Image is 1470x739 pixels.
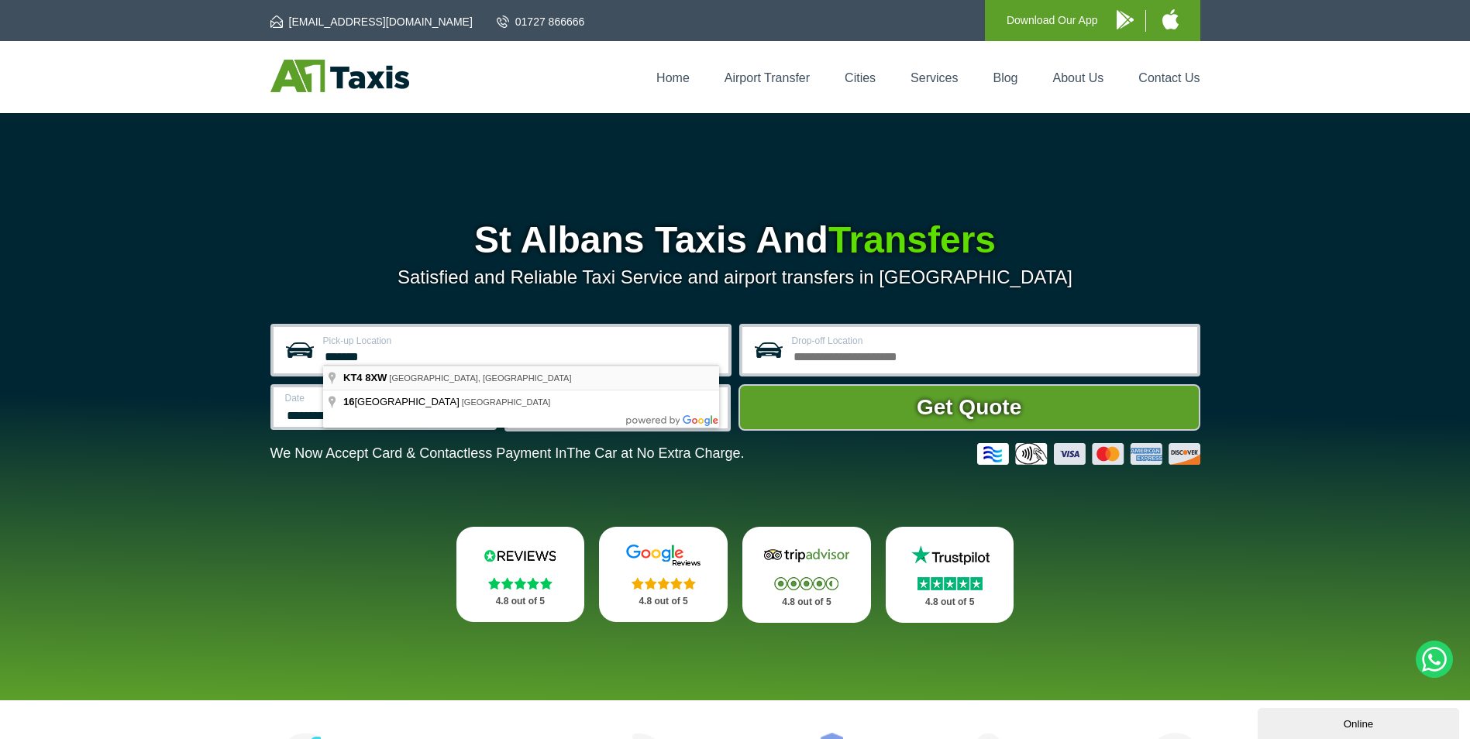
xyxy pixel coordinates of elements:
img: Credit And Debit Cards [977,443,1200,465]
a: Cities [845,71,876,84]
a: 01727 866666 [497,14,585,29]
p: 4.8 out of 5 [616,592,711,611]
span: [GEOGRAPHIC_DATA] [462,397,551,407]
img: Stars [488,577,553,589]
img: Google [617,544,710,567]
p: We Now Accept Card & Contactless Payment In [270,445,745,462]
label: Date [285,394,484,403]
a: Contact Us [1138,71,1200,84]
img: A1 Taxis Android App [1117,10,1134,29]
img: A1 Taxis St Albans LTD [270,60,409,92]
a: About Us [1053,71,1104,84]
a: Trustpilot Stars 4.8 out of 5 [886,527,1014,623]
span: The Car at No Extra Charge. [566,445,744,461]
a: Google Stars 4.8 out of 5 [599,527,728,622]
span: KT4 8XW [343,372,387,383]
span: 16 [343,396,354,407]
img: Stars [632,577,696,589]
a: Blog [993,71,1017,84]
a: Reviews.io Stars 4.8 out of 5 [456,527,585,622]
img: Tripadvisor [760,544,853,567]
img: Stars [774,577,838,590]
p: 4.8 out of 5 [903,593,997,612]
span: [GEOGRAPHIC_DATA], [GEOGRAPHIC_DATA] [389,373,571,383]
img: Reviews.io [473,544,566,567]
a: Home [656,71,690,84]
img: Stars [917,577,983,590]
label: Pick-up Location [323,336,719,345]
img: A1 Taxis iPhone App [1162,9,1179,29]
img: Trustpilot [904,544,997,567]
a: Tripadvisor Stars 4.8 out of 5 [742,527,871,623]
a: Services [911,71,958,84]
p: Satisfied and Reliable Taxi Service and airport transfers in [GEOGRAPHIC_DATA] [270,266,1200,288]
iframe: chat widget [1258,705,1462,739]
button: Get Quote [738,384,1200,431]
p: 4.8 out of 5 [759,593,854,612]
span: Transfers [828,219,996,260]
label: Drop-off Location [792,336,1188,345]
a: [EMAIL_ADDRESS][DOMAIN_NAME] [270,14,473,29]
p: Download Our App [1007,11,1098,30]
a: Airport Transfer [725,71,810,84]
p: 4.8 out of 5 [473,592,568,611]
h1: St Albans Taxis And [270,222,1200,259]
span: [GEOGRAPHIC_DATA] [343,396,462,407]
